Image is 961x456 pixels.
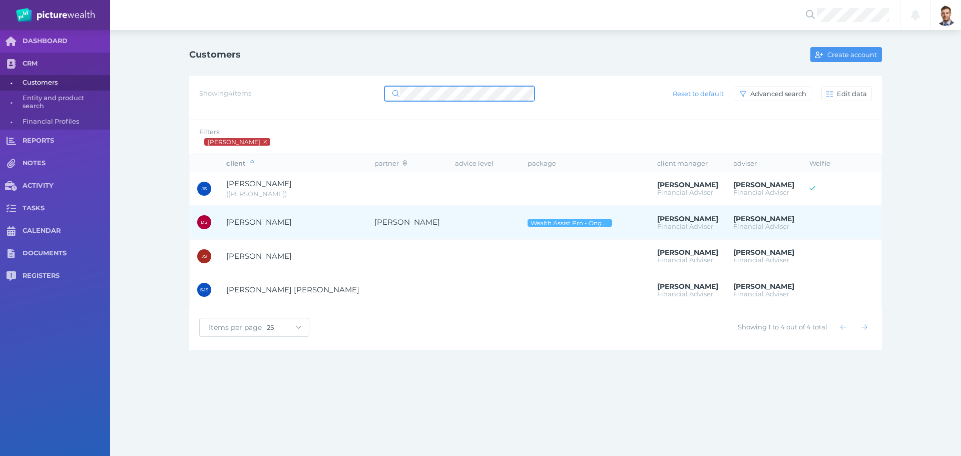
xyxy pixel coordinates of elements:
span: Justin [226,190,287,198]
span: JS [202,254,207,259]
span: Entity and product search [23,91,107,114]
button: Reset to default [668,86,729,101]
span: Helen Stewart [374,217,440,227]
button: Advanced search [735,86,811,101]
span: DOCUMENTS [23,249,110,258]
span: REGISTERS [23,272,110,280]
span: Simone Jade Stewart [226,285,359,294]
span: Financial Adviser [733,222,789,230]
img: PW [16,8,95,22]
span: Brad Bond [733,214,794,223]
span: Brad Bond [207,138,261,146]
span: Customers [23,75,107,91]
span: TASKS [23,204,110,213]
span: Edit data [835,90,871,98]
span: REPORTS [23,137,110,145]
span: Showing 1 to 4 out of 4 total [738,323,827,331]
img: Brad Bond [935,4,957,26]
span: Brad Bond [733,282,794,291]
div: Jay Stewart [197,249,211,263]
span: Filters: [199,128,221,136]
button: Create account [810,47,882,62]
span: Items per page [200,323,267,332]
th: Welfie [802,155,842,172]
span: Create account [825,51,881,59]
button: Show next page [857,320,872,335]
span: Brad Bond [657,180,718,189]
span: DS [201,220,208,225]
span: Financial Adviser [657,222,713,230]
span: Financial Adviser [657,188,713,196]
span: ACTIVITY [23,182,110,190]
span: NOTES [23,159,110,168]
span: Reset to default [669,90,728,98]
span: JS [202,186,207,191]
span: Advanced search [748,90,811,98]
button: Show previous page [836,320,851,335]
span: Financial Adviser [733,188,789,196]
th: package [520,155,649,172]
span: Financial Adviser [733,290,789,298]
span: Brad Bond [657,248,718,257]
span: SJS [200,287,208,292]
th: adviser [726,155,802,172]
span: Brad Bond [733,248,794,257]
span: Financial Adviser [657,290,713,298]
span: Financial Adviser [657,256,713,264]
span: Brad Bond [657,214,718,223]
div: Douglas Stewart [197,215,211,229]
h1: Customers [189,49,241,60]
span: Douglas Stewart [226,217,292,227]
span: Brad Bond [657,282,718,291]
span: Financial Profiles [23,114,107,130]
div: Justin Stewart [197,182,211,196]
span: Wealth Assist Pro - Ongoing [530,219,610,227]
span: CRM [23,60,110,68]
span: CALENDAR [23,227,110,235]
span: Welfie access active [809,184,815,193]
span: Financial Adviser [733,256,789,264]
th: client manager [650,155,726,172]
button: Edit data [821,86,872,101]
span: Justin Stewart [226,179,292,188]
span: partner [374,159,407,167]
th: advice level [447,155,520,172]
span: Showing 4 items [199,89,251,97]
div: Simone Jade Stewart [197,283,211,297]
span: client [226,159,254,167]
span: Jay Stewart [226,251,292,261]
span: Brad Bond [733,180,794,189]
span: DASHBOARD [23,37,110,46]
